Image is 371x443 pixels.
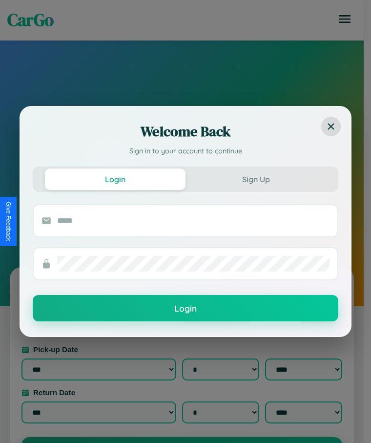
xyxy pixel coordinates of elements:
h2: Welcome Back [33,122,338,141]
button: Login [33,295,338,321]
div: Give Feedback [5,202,12,241]
button: Login [45,169,185,190]
button: Sign Up [185,169,326,190]
p: Sign in to your account to continue [33,146,338,157]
